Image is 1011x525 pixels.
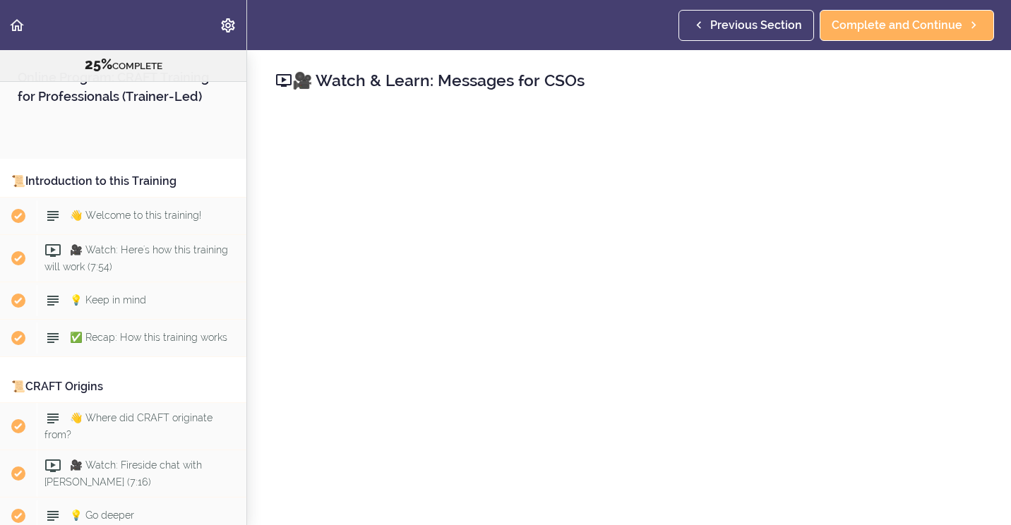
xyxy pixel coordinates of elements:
span: 👋 Welcome to this training! [70,210,201,221]
h2: 🎥 Watch & Learn: Messages for CSOs [275,68,983,92]
span: 💡 Go deeper [70,509,134,521]
span: 🎥 Watch: Here's how this training will work (7:54) [44,244,228,272]
span: 💡 Keep in mind [70,294,146,306]
span: Previous Section [710,17,802,34]
a: Previous Section [678,10,814,41]
svg: Back to course curriculum [8,17,25,34]
iframe: Video Player [275,114,983,512]
span: ✅ Recap: How this training works [70,332,227,343]
svg: Settings Menu [220,17,237,34]
a: Complete and Continue [820,10,994,41]
span: 👋 Where did CRAFT originate from? [44,412,213,440]
div: COMPLETE [18,56,229,74]
span: 🎥 Watch: Fireside chat with [PERSON_NAME] (7:16) [44,459,202,487]
span: Complete and Continue [832,17,962,34]
span: 25% [85,56,112,73]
